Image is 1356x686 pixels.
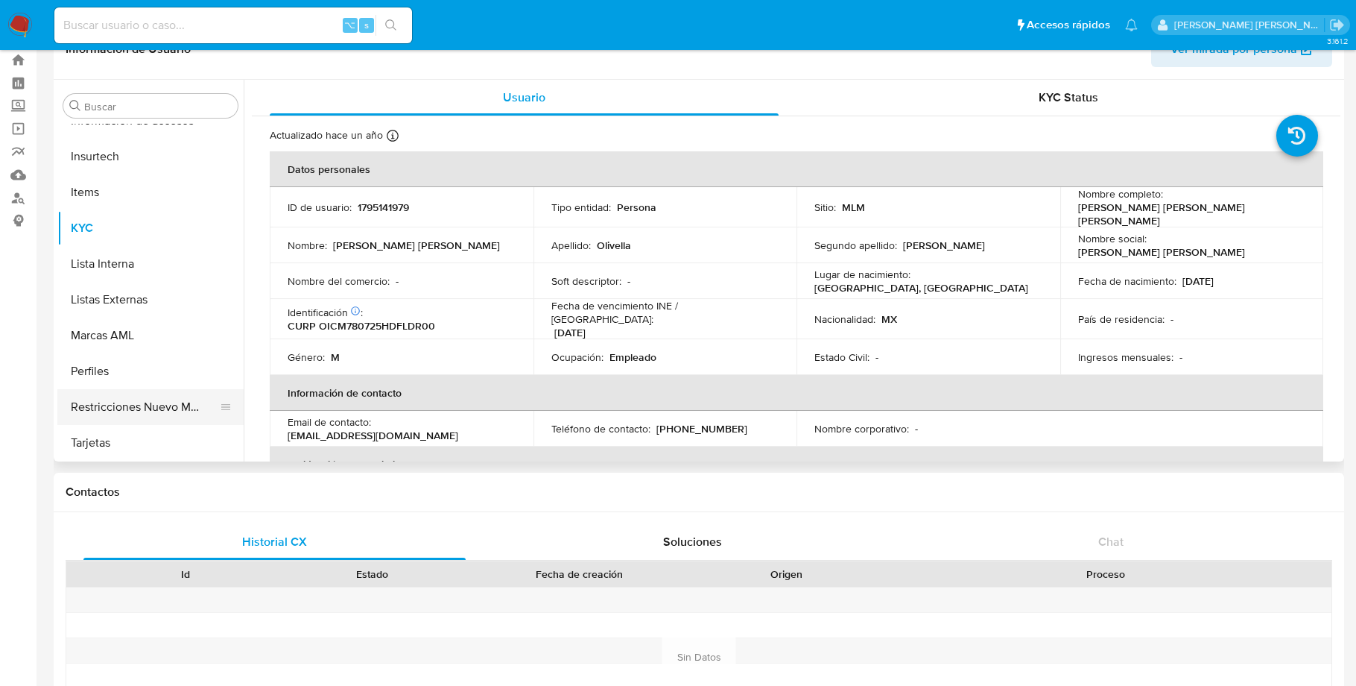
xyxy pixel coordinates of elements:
[1078,187,1163,201] p: Nombre completo :
[814,201,836,214] p: Sitio :
[57,282,244,318] button: Listas Externas
[57,174,244,210] button: Items
[289,567,454,582] div: Estado
[1078,274,1176,288] p: Fecha de nacimiento :
[84,100,232,113] input: Buscar
[270,151,1323,187] th: Datos personales
[1174,18,1325,32] p: rene.vale@mercadolibre.com
[814,350,869,364] p: Estado Civil :
[66,485,1332,500] h1: Contactos
[1179,350,1182,364] p: -
[270,375,1323,411] th: Información de contacto
[1078,232,1147,245] p: Nombre social :
[270,128,383,142] p: Actualizado hace un año
[903,239,985,252] p: [PERSON_NAME]
[376,15,406,36] button: search-icon
[288,319,435,333] p: CURP OICM780725HDFLDR00
[288,350,325,364] p: Género :
[890,567,1321,582] div: Proceso
[1078,245,1245,259] p: [PERSON_NAME] [PERSON_NAME]
[57,353,244,389] button: Perfiles
[551,299,779,326] p: Fecha de vencimiento INE / [GEOGRAPHIC_DATA] :
[1125,19,1138,31] a: Notificaciones
[364,18,369,32] span: s
[57,139,244,174] button: Insurtech
[331,350,340,364] p: M
[875,350,878,364] p: -
[704,567,869,582] div: Origen
[814,312,875,326] p: Nacionalidad :
[1078,350,1173,364] p: Ingresos mensuales :
[1078,201,1300,227] p: [PERSON_NAME] [PERSON_NAME] [PERSON_NAME]
[57,210,244,246] button: KYC
[1170,312,1173,326] p: -
[57,389,232,425] button: Restricciones Nuevo Mundo
[57,318,244,353] button: Marcas AML
[881,312,897,326] p: MX
[288,274,390,288] p: Nombre del comercio :
[476,567,683,582] div: Fecha de creación
[54,16,412,35] input: Buscar usuario o caso...
[270,447,1323,482] th: Verificación y cumplimiento
[1329,17,1345,33] a: Salir
[842,201,865,214] p: MLM
[503,89,545,106] span: Usuario
[551,239,591,252] p: Apellido :
[1027,17,1110,33] span: Accesos rápidos
[551,350,603,364] p: Ocupación :
[66,42,191,57] h1: Información de Usuario
[1078,312,1165,326] p: País de residencia :
[915,422,918,435] p: -
[103,567,268,582] div: Id
[333,239,500,252] p: [PERSON_NAME] [PERSON_NAME]
[1327,35,1349,47] span: 3.161.2
[656,422,747,435] p: [PHONE_NUMBER]
[663,533,722,550] span: Soluciones
[1182,274,1214,288] p: [DATE]
[1039,89,1098,106] span: KYC Status
[288,306,363,319] p: Identificación :
[554,326,586,339] p: [DATE]
[814,239,897,252] p: Segundo apellido :
[609,350,656,364] p: Empleado
[551,422,650,435] p: Teléfono de contacto :
[57,425,244,461] button: Tarjetas
[288,201,352,214] p: ID de usuario :
[344,18,355,32] span: ⌥
[597,239,631,252] p: Olivella
[242,533,307,550] span: Historial CX
[57,246,244,282] button: Lista Interna
[814,281,1028,295] p: [GEOGRAPHIC_DATA], [GEOGRAPHIC_DATA]
[288,239,327,252] p: Nombre :
[814,268,910,281] p: Lugar de nacimiento :
[69,100,81,112] button: Buscar
[1098,533,1124,550] span: Chat
[551,201,611,214] p: Tipo entidad :
[627,274,630,288] p: -
[396,274,399,288] p: -
[288,429,458,442] p: [EMAIL_ADDRESS][DOMAIN_NAME]
[358,201,409,214] p: 1795141979
[617,201,656,214] p: Persona
[288,415,371,429] p: Email de contacto :
[551,274,621,288] p: Soft descriptor :
[814,422,909,435] p: Nombre corporativo :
